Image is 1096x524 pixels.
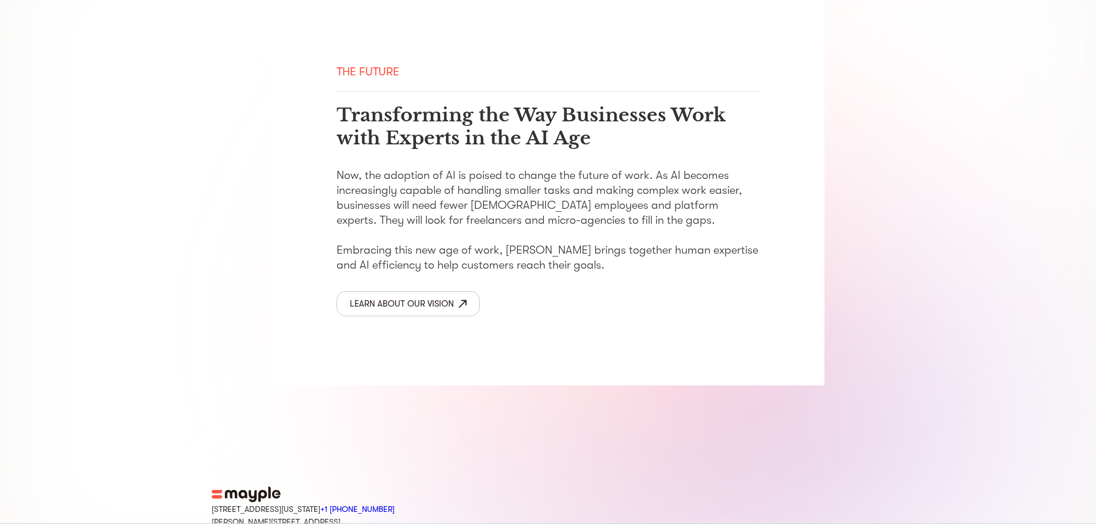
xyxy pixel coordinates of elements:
a: Call Mayple [320,504,395,514]
a: Learn about our vision [337,291,480,316]
p: Now, the adoption of AI is poised to change the future of work. As AI becomes increasingly capabl... [337,168,760,273]
h3: Transforming the Way Businesses Work with Experts in the AI Age [337,104,760,150]
img: mayple-logo [212,487,281,502]
div: Learn about our vision [350,296,454,311]
iframe: Chat Widget [889,391,1096,524]
div: The Future [337,66,760,78]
